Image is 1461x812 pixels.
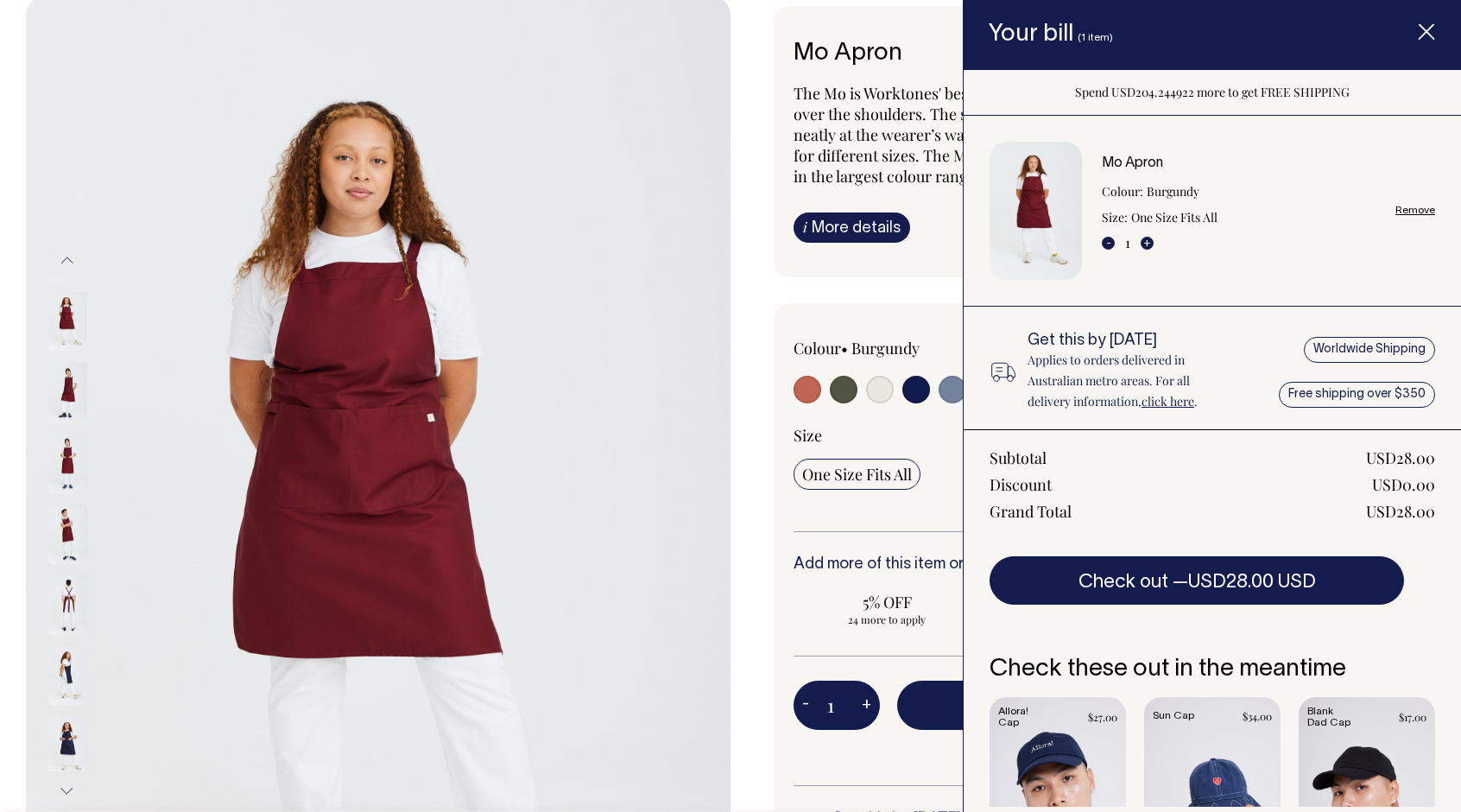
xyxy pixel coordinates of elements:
[48,362,87,422] img: burgundy
[1102,157,1163,169] a: Mo Apron
[851,338,920,358] label: Burgundy
[803,218,807,236] span: i
[1188,574,1316,591] span: USD28.00 USD
[1372,474,1435,495] div: USD0.00
[48,433,87,493] img: burgundy
[1102,207,1128,228] dt: Size:
[48,291,87,352] img: burgundy
[1078,33,1113,42] span: (1 item)
[1147,181,1199,202] dd: Burgundy
[1075,84,1350,100] span: Spend USD204.244922 more to get FREE SHIPPING
[794,425,1381,446] div: Size
[802,464,912,485] span: One Size Fits All
[1131,207,1217,228] dd: One Size Fits All
[897,740,1381,761] span: Spend USD204.244922 more to get FREE SHIPPING
[1366,501,1435,522] div: USD28.00
[794,213,910,243] a: iMore details
[1102,237,1115,250] button: -
[48,645,87,706] img: dark-navy
[48,574,87,635] img: burgundy
[1366,447,1435,468] div: USD28.00
[990,447,1047,468] div: Subtotal
[802,592,972,612] span: 5% OFF
[1102,181,1143,202] dt: Colour:
[990,474,1052,495] div: Discount
[897,681,1381,729] button: Add to bill —USD28.00
[48,716,87,777] img: dark-navy
[794,83,1380,187] span: The Mo is Worktones' best-selling and longest-serving apron. It's a bib-style, worn over the shou...
[794,688,818,723] button: -
[794,587,981,631] input: 5% OFF 24 more to apply
[1141,237,1154,250] button: +
[802,612,972,626] span: 24 more to apply
[990,501,1072,522] div: Grand Total
[54,241,80,280] button: Previous
[794,41,1381,67] h6: Mo Apron
[794,338,1028,358] div: Colour
[794,459,920,490] input: One Size Fits All
[48,220,87,281] img: rust
[990,556,1404,605] button: Check out —USD28.00 USD
[794,556,1381,574] h6: Add more of this item or any of our other to save
[990,657,1435,683] h6: Check these out in the meantime
[1028,350,1232,412] p: Applies to orders delivered in Australian metro areas. For all delivery information, .
[990,142,1082,280] img: Mo Apron
[54,771,80,810] button: Next
[1142,393,1194,409] a: click here
[1028,333,1232,350] h6: Get this by [DATE]
[48,504,87,564] img: burgundy
[853,688,880,723] button: +
[841,338,848,358] span: •
[1395,205,1435,216] a: Remove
